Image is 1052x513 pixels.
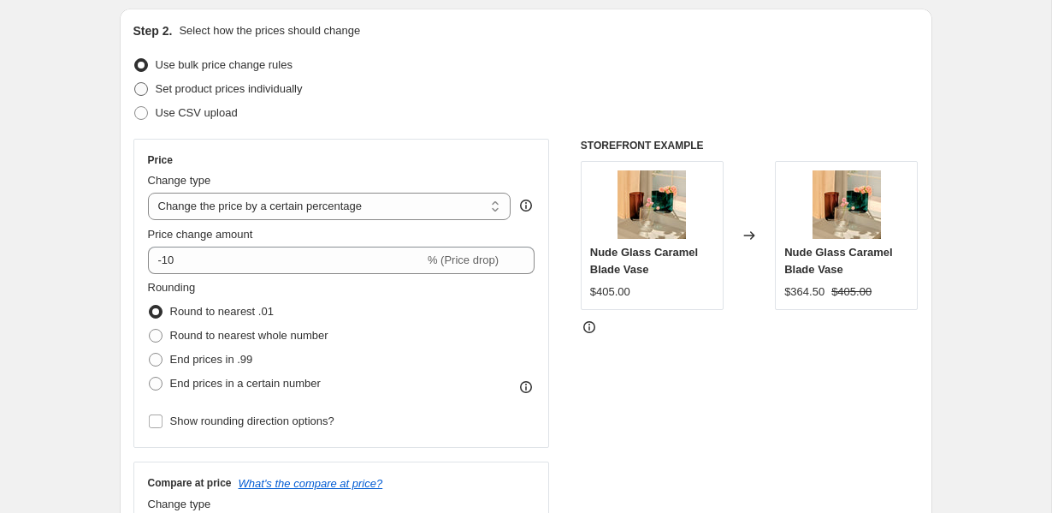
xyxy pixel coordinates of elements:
[156,106,238,119] span: Use CSV upload
[156,58,293,71] span: Use bulk price change rules
[170,353,253,366] span: End prices in .99
[170,377,321,390] span: End prices in a certain number
[148,153,173,167] h3: Price
[428,254,499,266] span: % (Price drop)
[170,305,274,318] span: Round to nearest .01
[784,283,824,301] div: $364.50
[618,170,686,239] img: Blade_Vase_Regular_Blade_Vase_Tall_Opti_Vase_Tall_1100x_e5a28857-616b-47fd-ba01-f39fbd143ba7_80x.jpg
[581,139,919,152] h6: STOREFRONT EXAMPLE
[590,283,630,301] div: $405.00
[148,281,196,294] span: Rounding
[179,22,360,39] p: Select how the prices should change
[239,477,383,490] button: What's the compare at price?
[156,82,303,95] span: Set product prices individually
[831,283,872,301] strike: $405.00
[148,498,211,510] span: Change type
[170,329,328,342] span: Round to nearest whole number
[133,22,173,39] h2: Step 2.
[148,476,232,490] h3: Compare at price
[784,246,892,276] span: Nude Glass Caramel Blade Vase
[517,197,535,214] div: help
[148,228,253,241] span: Price change amount
[148,247,424,274] input: -15
[590,246,698,276] span: Nude Glass Caramel Blade Vase
[148,174,211,187] span: Change type
[170,415,334,427] span: Show rounding direction options?
[813,170,881,239] img: Blade_Vase_Regular_Blade_Vase_Tall_Opti_Vase_Tall_1100x_e5a28857-616b-47fd-ba01-f39fbd143ba7_80x.jpg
